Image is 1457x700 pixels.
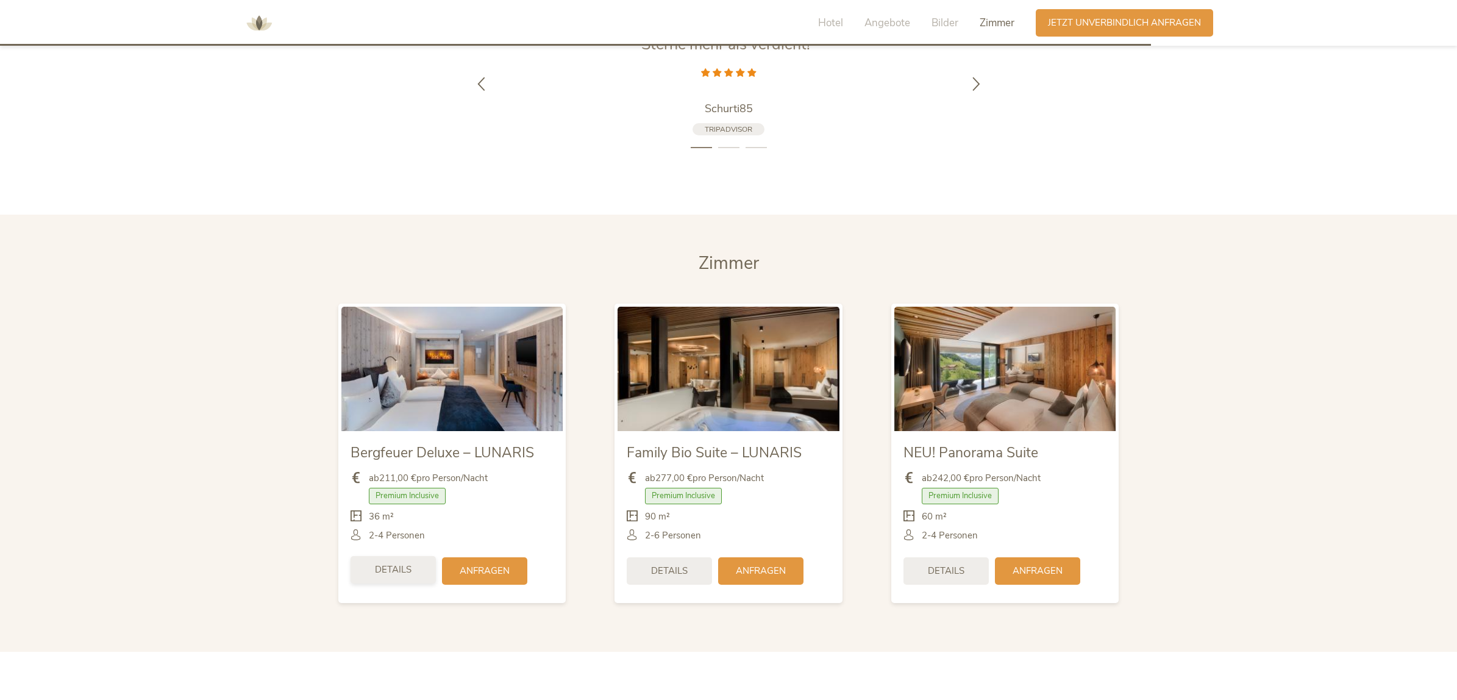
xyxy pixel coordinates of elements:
[864,16,910,30] span: Angebote
[818,16,843,30] span: Hotel
[693,123,764,136] a: Tripadvisor
[922,529,978,542] span: 2-4 Personen
[369,472,488,485] span: ab pro Person/Nacht
[1048,16,1201,29] span: Jetzt unverbindlich anfragen
[922,488,999,504] span: Premium Inclusive
[369,510,394,523] span: 36 m²
[576,101,881,116] a: Schurti85
[379,472,416,484] b: 211,00 €
[460,565,510,577] span: Anfragen
[241,18,277,27] a: AMONTI & LUNARIS Wellnessresort
[369,529,425,542] span: 2-4 Personen
[922,472,1041,485] span: ab pro Person/Nacht
[932,16,958,30] span: Bilder
[932,472,969,484] b: 242,00 €
[699,251,759,275] span: Zimmer
[375,563,411,576] span: Details
[1013,565,1063,577] span: Anfragen
[705,124,752,134] span: Tripadvisor
[627,443,802,462] span: Family Bio Suite – LUNARIS
[645,510,670,523] span: 90 m²
[241,5,277,41] img: AMONTI & LUNARIS Wellnessresort
[651,565,688,577] span: Details
[705,101,753,116] span: Schurti85
[341,307,563,431] img: Bergfeuer Deluxe – LUNARIS
[369,488,446,504] span: Premium Inclusive
[645,488,722,504] span: Premium Inclusive
[903,443,1038,462] span: NEU! Panorama Suite
[645,529,701,542] span: 2-6 Personen
[894,307,1116,431] img: NEU! Panorama Suite
[351,443,534,462] span: Bergfeuer Deluxe – LUNARIS
[645,472,764,485] span: ab pro Person/Nacht
[618,307,839,431] img: Family Bio Suite – LUNARIS
[922,510,947,523] span: 60 m²
[736,565,786,577] span: Anfragen
[928,565,964,577] span: Details
[980,16,1014,30] span: Zimmer
[655,472,693,484] b: 277,00 €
